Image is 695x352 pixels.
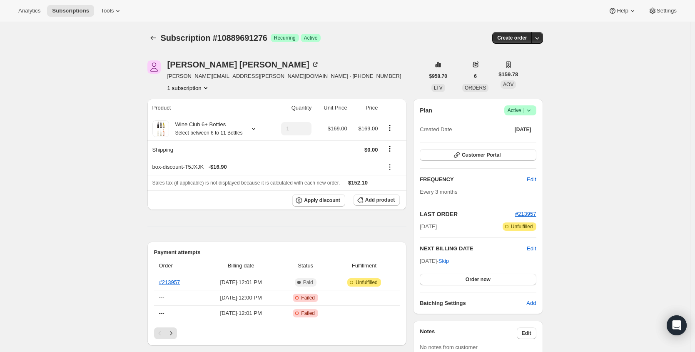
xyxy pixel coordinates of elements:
span: Customer Portal [462,152,501,158]
span: --- [159,295,164,301]
div: Wine Club 6+ Bottles [169,120,243,137]
th: Quantity [270,99,314,117]
th: Price [350,99,381,117]
span: [DATE] · [420,258,449,264]
h2: Plan [420,106,432,115]
nav: Pagination [154,327,400,339]
span: - $16.90 [209,163,227,171]
span: Edit [522,330,531,337]
span: AOV [503,82,513,87]
span: $169.00 [328,125,347,132]
button: Settings [643,5,682,17]
button: Help [603,5,641,17]
button: $958.70 [424,70,452,82]
button: Add [521,297,541,310]
span: [DATE] · 12:01 PM [204,309,278,317]
span: Apply discount [304,197,340,204]
span: Skip [438,257,449,265]
button: Skip [433,255,454,268]
span: | [523,107,524,114]
div: [PERSON_NAME] [PERSON_NAME] [167,60,319,69]
button: Edit [527,245,536,253]
span: Analytics [18,7,40,14]
div: box-discount-T5JXJK [152,163,378,171]
a: #213957 [159,279,180,285]
button: 6 [469,70,482,82]
span: ORDERS [465,85,486,91]
span: Settings [657,7,677,14]
th: Unit Price [314,99,350,117]
a: #213957 [515,211,536,217]
span: [DATE] · 12:00 PM [204,294,278,302]
h3: Notes [420,327,517,339]
span: Help [617,7,628,14]
button: Next [165,327,177,339]
button: Shipping actions [383,144,396,153]
button: Create order [492,32,532,44]
span: --- [159,310,164,316]
span: Unfulfilled [356,279,378,286]
span: Edit [527,175,536,184]
th: Order [154,257,202,275]
h2: FREQUENCY [420,175,527,184]
span: Tools [101,7,114,14]
span: Failed [301,295,315,301]
button: Product actions [167,84,210,92]
span: No notes from customer [420,344,478,350]
button: Subscriptions [147,32,159,44]
span: Add product [365,197,395,203]
span: LTV [434,85,443,91]
button: Product actions [383,123,396,132]
span: $958.70 [429,73,447,80]
span: Add [526,299,536,307]
span: $159.78 [498,70,518,79]
button: Add product [354,194,400,206]
span: Recurring [274,35,296,41]
span: Paid [303,279,313,286]
span: Create order [497,35,527,41]
span: 6 [474,73,477,80]
span: Failed [301,310,315,317]
span: Subscription #10889691276 [161,33,267,42]
span: Every 3 months [420,189,457,195]
span: Subscriptions [52,7,89,14]
button: Tools [96,5,127,17]
div: Open Intercom Messenger [667,315,687,335]
span: Billing date [204,262,278,270]
h2: NEXT BILLING DATE [420,245,527,253]
span: $152.10 [348,180,368,186]
span: $0.00 [364,147,378,153]
button: #213957 [515,210,536,218]
span: Order now [466,276,491,283]
span: Active [304,35,318,41]
span: [DATE] [515,126,531,133]
button: Order now [420,274,536,285]
button: Subscriptions [47,5,94,17]
span: [PERSON_NAME][EMAIL_ADDRESS][PERSON_NAME][DOMAIN_NAME] · [PHONE_NUMBER] [167,72,401,80]
button: Edit [522,173,541,186]
button: Customer Portal [420,149,536,161]
span: Active [508,106,533,115]
h2: Payment attempts [154,248,400,257]
span: Sales tax (if applicable) is not displayed because it is calculated with each new order. [152,180,340,186]
span: Fulfillment [334,262,395,270]
small: Select between 6 to 11 Bottles [175,130,243,136]
span: [DATE] · 12:01 PM [204,278,278,287]
span: Status [283,262,329,270]
button: [DATE] [510,124,536,135]
th: Shipping [147,140,270,159]
th: Product [147,99,270,117]
span: [DATE] [420,222,437,231]
button: Apply discount [292,194,345,207]
button: Edit [517,327,536,339]
span: Unfulfilled [511,223,533,230]
h2: LAST ORDER [420,210,515,218]
span: $169.00 [359,125,378,132]
button: Analytics [13,5,45,17]
span: Alicia Smith [147,60,161,74]
span: Created Date [420,125,452,134]
h6: Batching Settings [420,299,526,307]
